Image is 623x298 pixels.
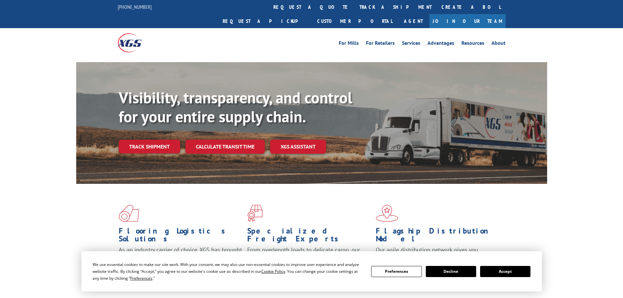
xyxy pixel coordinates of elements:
[93,261,363,282] div: We use essential cookies to make our site work. With your consent, we may also use non-essential ...
[376,205,398,222] img: xgs-icon-flagship-distribution-model-red
[366,41,395,48] a: For Retailers
[492,41,506,48] a: About
[81,251,542,291] div: Cookie Consent Prompt
[185,140,265,154] a: Calculate transit time
[397,14,429,28] a: Agent
[480,266,530,277] button: Accept
[426,266,476,277] button: Decline
[119,227,242,246] h1: Flooring Logistics Solutions
[119,140,180,153] a: Track shipment
[312,14,397,28] a: Customer Portal
[118,4,152,10] a: [PHONE_NUMBER]
[261,269,285,274] span: Cookie Policy
[119,87,352,127] b: Visibility, transparency, and control for your entire supply chain.
[427,41,454,48] a: Advantages
[247,205,263,222] img: xgs-icon-focused-on-flooring-red
[218,14,312,28] a: Request a pickup
[402,41,420,48] a: Services
[270,140,326,154] a: XGS ASSISTANT
[247,227,371,246] h1: Specialized Freight Experts
[339,41,359,48] a: For Mills
[429,14,506,28] a: Join Our Team
[376,227,499,246] h1: Flagship Distribution Model
[376,246,496,261] span: Our agile distribution network gives you nationwide inventory management on demand.
[461,41,484,48] a: Resources
[371,266,422,277] button: Preferences
[247,246,371,275] p: From overlength loads to delicate cargo, our experienced staff knows the best way to move your fr...
[130,275,152,281] span: Preferences
[119,246,242,269] span: As an industry carrier of choice, XGS has brought innovation and dedication to flooring logistics...
[119,205,139,222] img: xgs-icon-total-supply-chain-intelligence-red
